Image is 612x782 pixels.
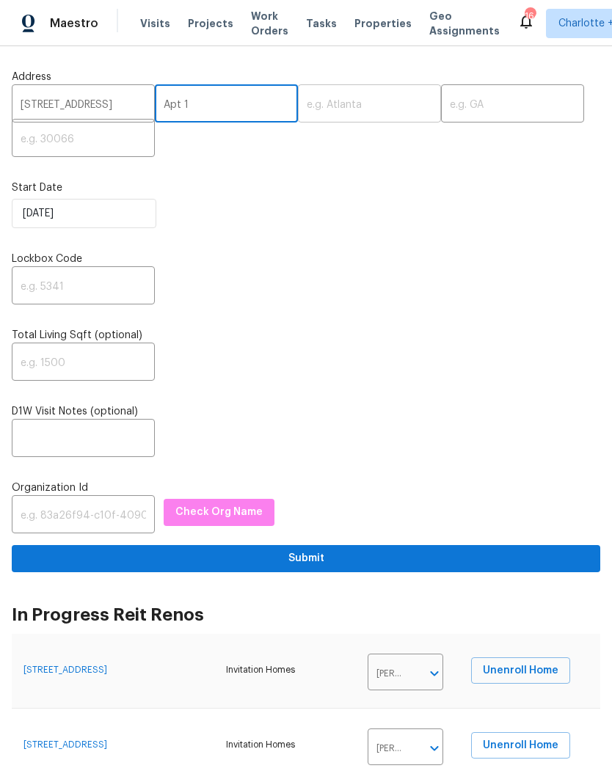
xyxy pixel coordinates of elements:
button: Check Org Name [164,499,274,526]
label: D1W Visit Notes (optional) [12,404,600,419]
span: Projects [188,16,233,31]
span: Check Org Name [175,503,263,522]
input: e.g. 5341 [12,270,155,304]
button: Unenroll Home [471,657,570,684]
td: Invitation Homes [214,634,356,709]
h2: In Progress Reit Renos [12,607,600,622]
span: Unenroll Home [483,737,558,755]
span: Unenroll Home [483,662,558,680]
label: Address [12,70,600,84]
input: e.g. 1500 [12,346,155,381]
span: Maestro [50,16,98,31]
button: Open [424,738,445,759]
input: e.g. 30066 [12,123,155,157]
a: [STREET_ADDRESS] [23,665,107,674]
span: Tasks [306,18,337,29]
span: Visits [140,16,170,31]
input: e.g. GA [441,88,584,123]
span: Work Orders [251,9,288,38]
input: e.g. 123 Main St [12,88,155,123]
input: e.g. Apt 121 [155,88,298,123]
button: Open [424,663,445,684]
input: e.g. Atlanta [298,88,441,123]
label: Start Date [12,180,600,195]
span: Geo Assignments [429,9,500,38]
span: Submit [23,549,589,568]
span: Properties [354,16,412,31]
a: [STREET_ADDRESS] [23,740,107,749]
input: e.g. 83a26f94-c10f-4090-9774-6139d7b9c16c [12,499,155,533]
button: Unenroll Home [471,732,570,759]
button: Submit [12,545,600,572]
div: 164 [525,9,535,23]
label: Total Living Sqft (optional) [12,328,600,343]
label: Organization Id [12,480,600,495]
input: M/D/YYYY [12,199,156,228]
label: Lockbox Code [12,252,600,266]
